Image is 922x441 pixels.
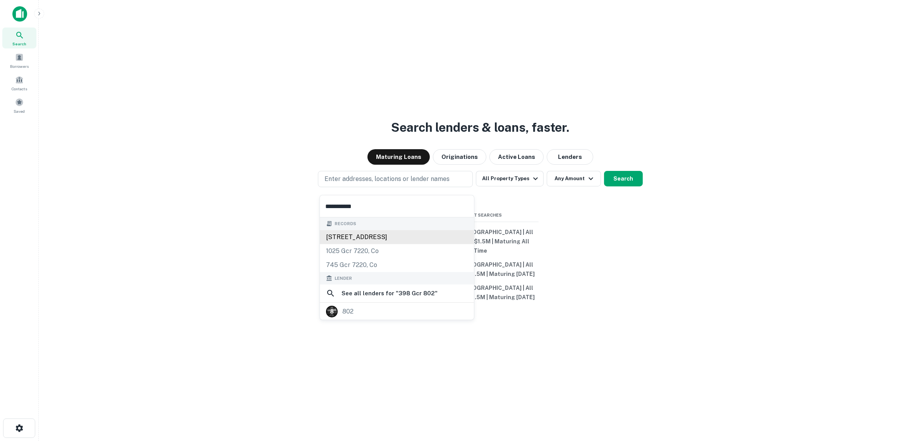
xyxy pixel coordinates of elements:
a: Saved [2,95,36,116]
span: Borrowers [10,63,29,69]
div: 745 gcr 7220, co [320,258,474,272]
span: Contacts [12,86,27,92]
span: Recent Searches [422,212,539,219]
div: 1025 gcr 7220, co [320,244,474,258]
a: Search [2,28,36,48]
span: Search [12,41,26,47]
button: Active Loans [489,149,544,165]
button: All Property Types [476,171,543,186]
button: Search [604,171,643,186]
img: capitalize-icon.png [12,6,27,22]
button: Enter addresses, locations or lender names [318,171,473,187]
p: Enter addresses, locations or lender names [325,174,450,184]
div: [STREET_ADDRESS] [320,230,474,244]
button: [US_STATE], [GEOGRAPHIC_DATA] | All Types | $500k - $1.5M | Maturing All Time [422,225,539,258]
h6: See all lenders for " 398 Gcr 802 " [342,289,438,298]
a: 8 802 [320,303,474,320]
button: Originations [433,149,486,165]
span: Records [335,220,356,227]
p: 8 [330,308,334,316]
a: Contacts [2,72,36,93]
iframe: Chat Widget [883,379,922,416]
span: Saved [14,108,25,114]
button: Maturing Loans [367,149,430,165]
button: Lenders [547,149,593,165]
h3: Search lenders & loans, faster. [391,118,570,137]
span: Lender [335,275,352,282]
a: Borrowers [2,50,36,71]
button: [US_STATE], [GEOGRAPHIC_DATA] | All Types | $500k - $1.5M | Maturing [DATE] [422,281,539,304]
button: [US_STATE], [GEOGRAPHIC_DATA] | All Types | $500k - $1.5M | Maturing [DATE] [422,258,539,281]
div: 802 [342,306,354,317]
button: Any Amount [547,171,601,186]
